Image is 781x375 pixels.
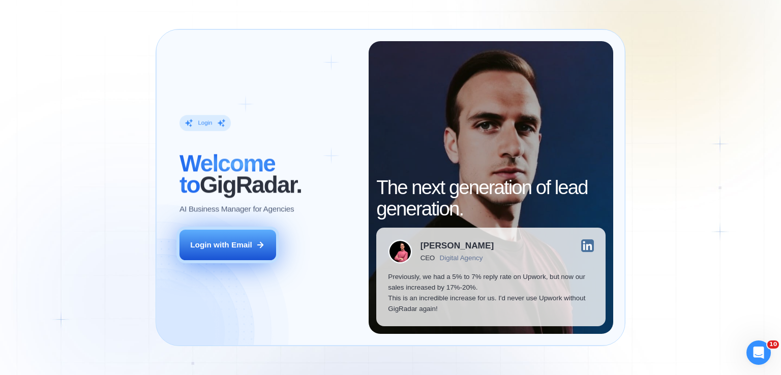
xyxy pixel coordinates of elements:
iframe: Intercom live chat [746,340,771,365]
span: 10 [767,340,779,349]
h2: The next generation of lead generation. [376,177,606,220]
p: Previously, we had a 5% to 7% reply rate on Upwork, but now our sales increased by 17%-20%. This ... [388,271,594,315]
button: Login with Email [179,230,276,260]
div: Login with Email [190,239,252,250]
h2: ‍ GigRadar. [179,152,357,195]
p: AI Business Manager for Agencies [179,203,294,214]
div: CEO [420,254,435,262]
span: Welcome to [179,150,275,198]
div: Login [198,119,212,127]
div: [PERSON_NAME] [420,241,494,250]
div: Digital Agency [440,254,483,262]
